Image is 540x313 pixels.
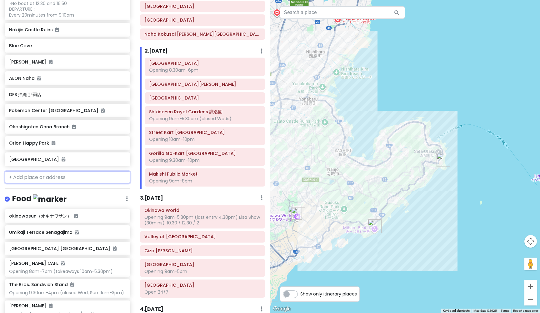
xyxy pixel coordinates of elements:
h6: DFS 沖縄 那覇店 [9,92,126,97]
h6: Okinawa World [144,208,261,213]
input: + Add place or address [5,171,130,184]
h4: Food [12,194,67,204]
h6: Umikaji Terrace Senagajima [9,229,126,235]
h6: Shuri Castle [149,60,261,66]
i: Added to itinerary [61,261,65,265]
div: Opening 9am-8pm [149,178,261,184]
button: Map camera controls [524,235,537,248]
h6: Mibaru Marine Center [149,95,261,101]
i: Added to itinerary [70,282,74,287]
a: Report a map error [513,309,538,312]
h6: Nakijin Castle Ruins [9,27,126,33]
div: Giza Banta Cliff [265,288,278,301]
div: Opening 9.30am-10pm [149,157,261,163]
h6: Matsuyama Park [144,17,261,23]
h6: Okinawa Prefectural Peace Memorial Museum [144,262,261,267]
h6: 2 . [DATE] [145,48,168,54]
h6: 3 . [DATE] [140,195,163,202]
div: Valley of Gangala [288,206,302,220]
i: Added to itinerary [113,246,117,251]
i: Added to itinerary [75,230,79,234]
h6: [GEOGRAPHIC_DATA] [GEOGRAPHIC_DATA] [9,246,126,251]
h6: Cape Chinen Park [149,81,261,87]
span: Map data ©2025 [473,309,497,312]
button: Drag Pegman onto the map to open Street View [524,258,537,270]
h6: Shikina-en Royal Gardens 識名園 [149,109,261,115]
h6: [GEOGRAPHIC_DATA] [9,156,126,162]
input: Search a place [280,6,405,19]
h6: Naha Kokusai Dori Shopping Street [144,31,261,37]
h6: The Bros. Sandwich Stand [9,282,74,287]
img: Google [272,305,292,313]
h6: Peace Memorial Park [144,282,261,288]
i: Added to itinerary [49,60,52,64]
button: Zoom out [524,293,537,305]
h6: Pokemon Center [GEOGRAPHIC_DATA] [9,108,126,113]
h6: [PERSON_NAME] [9,59,126,65]
span: Show only itinerary places [300,290,357,297]
h6: Valley of Gangala [144,234,261,239]
div: Open 24/7 [144,289,261,295]
button: Zoom in [524,280,537,293]
div: Opening 9.30am-4pm (closed Wed, Sun 11am-3pm) [9,290,126,295]
i: Added to itinerary [74,214,78,218]
div: Opening 9am-5.30pm (closed Weds) [149,116,261,121]
i: Added to itinerary [49,304,52,308]
h6: Fukushūen Garden [144,3,261,9]
i: Added to itinerary [101,108,105,113]
div: Okinawa World [291,208,305,221]
i: Added to itinerary [62,157,65,162]
div: Opening 9am-5.30pm (last entry 4.30pm) Eisa Show (30mins): 10.30 / 12.30 / 2 [144,214,261,226]
div: Opening 9am-5pm [144,269,261,274]
h6: Giza Banta Cliff [144,248,261,254]
h6: okinawasun（オキナワサン） [9,213,126,219]
i: Added to itinerary [72,125,76,129]
h6: Street Kart Okinawa [149,130,261,135]
h6: AEON Naha [9,75,126,81]
i: Added to itinerary [37,76,41,80]
div: Cape Chinen Park [437,153,450,167]
div: Opening 8am-7pm (takeaways 10am-5.30pm) [9,269,126,274]
h6: [PERSON_NAME] CAFE [9,260,65,266]
h6: Gorilla Go-Kart Okinawa [149,151,261,156]
div: Opening 10am-10pm [149,136,261,142]
h6: Orion Happy Park [9,140,126,146]
i: Added to itinerary [52,141,55,145]
h6: Blue Cave [9,43,126,49]
img: marker [33,194,67,204]
h6: Okashigoten Onna Branch [9,124,126,130]
h6: 4 . [DATE] [140,306,163,313]
a: Terms [501,309,509,312]
div: Mibaru Marine Center [368,219,382,233]
h6: [PERSON_NAME] [9,303,52,309]
i: Added to itinerary [55,28,59,32]
button: Keyboard shortcuts [443,309,470,313]
div: Opening 8.30am-6pm [149,67,261,73]
h6: Makishi Public Market [149,171,261,177]
a: Open this area in Google Maps (opens a new window) [272,305,292,313]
